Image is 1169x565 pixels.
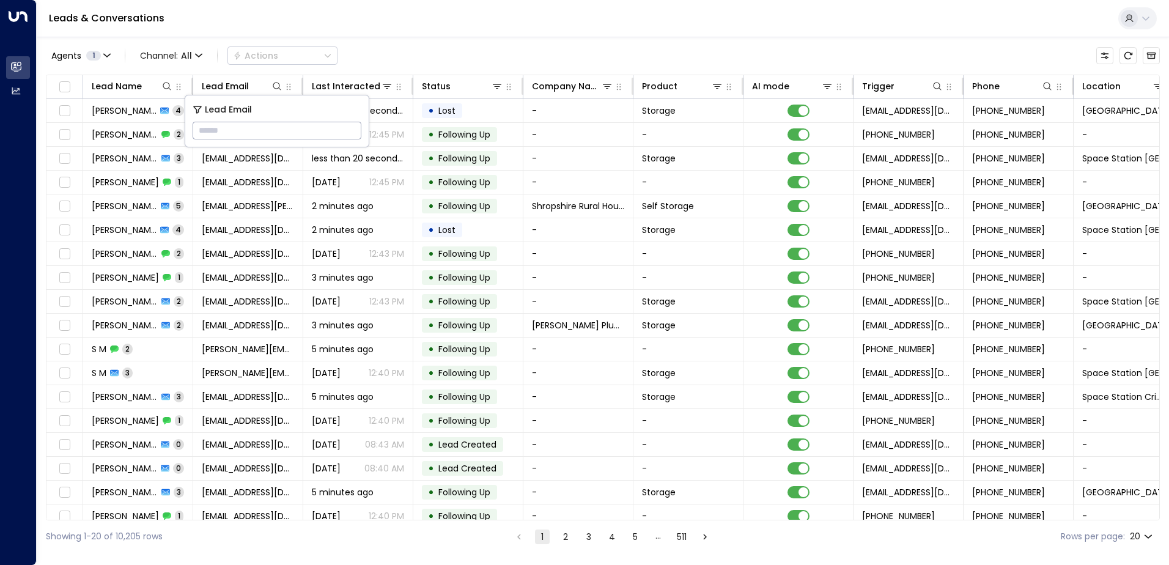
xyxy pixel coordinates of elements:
[173,201,184,211] span: 5
[523,338,633,361] td: -
[438,438,496,451] span: Lead Created
[862,367,954,379] span: leads@space-station.co.uk
[175,415,183,426] span: 1
[633,457,743,480] td: -
[369,176,404,188] p: 12:45 PM
[227,46,337,65] button: Actions
[972,486,1045,498] span: +447854615151
[364,462,404,475] p: 08:40 AM
[312,462,341,475] span: Aug 27, 2025
[135,47,207,64] button: Channel:All
[46,47,115,64] button: Agents1
[972,415,1045,427] span: +447910216778
[92,248,158,260] span: Kate Sharp
[428,339,434,360] div: •
[1130,528,1155,545] div: 20
[312,319,374,331] span: 3 minutes ago
[172,224,184,235] span: 4
[972,176,1045,188] span: +447765242628
[972,200,1045,212] span: +441743874848
[862,79,894,94] div: Trigger
[438,200,490,212] span: Following Up
[633,123,743,146] td: -
[558,530,573,544] button: Go to page 2
[438,224,455,236] span: Lost
[438,486,490,498] span: Following Up
[202,319,294,331] span: ashcroftplumbingandheating@gmail.com
[202,79,283,94] div: Lead Email
[369,248,404,260] p: 12:43 PM
[369,295,404,308] p: 12:43 PM
[532,79,601,94] div: Company Name
[535,530,550,544] button: page 1
[181,51,192,61] span: All
[92,176,159,188] span: Chris Knight
[428,124,434,145] div: •
[202,271,294,284] span: barney1960@live.co.uk
[312,295,341,308] span: Yesterday
[972,79,1053,94] div: Phone
[202,462,294,475] span: maloumella@yahoo.com
[57,270,72,286] span: Toggle select row
[1096,47,1113,64] button: Customize
[174,320,184,330] span: 2
[312,391,374,403] span: 5 minutes ago
[312,271,374,284] span: 3 minutes ago
[174,296,184,306] span: 2
[642,486,676,498] span: Storage
[862,462,954,475] span: leads@space-station.co.uk
[92,295,158,308] span: Susan Davies
[174,248,184,259] span: 2
[862,391,954,403] span: leads@space-station.co.uk
[422,79,503,94] div: Status
[438,295,490,308] span: Following Up
[752,79,833,94] div: AI mode
[698,530,712,544] button: Go to next page
[227,46,337,65] div: Button group with a nested menu
[523,290,633,313] td: -
[862,415,935,427] span: +447910216778
[175,177,183,187] span: 1
[312,510,341,522] span: Aug 29, 2025
[428,267,434,288] div: •
[511,529,713,544] nav: pagination navigation
[438,152,490,164] span: Following Up
[862,105,954,117] span: leads@space-station.co.uk
[174,129,184,139] span: 2
[642,295,676,308] span: Storage
[202,367,294,379] span: Shelly.mccafferty@gmail.com
[438,319,490,331] span: Following Up
[173,439,184,449] span: 0
[92,462,157,475] span: Malou Mella
[202,79,249,94] div: Lead Email
[135,47,207,64] span: Channel:
[642,200,694,212] span: Self Storage
[972,224,1045,236] span: +447946078622
[312,486,374,498] span: 5 minutes ago
[202,343,294,355] span: Shelly.mccafferty@gmail.com
[642,79,723,94] div: Product
[202,295,294,308] span: barney1960@live.co.uk
[523,123,633,146] td: -
[523,171,633,194] td: -
[972,105,1045,117] span: +447976792285
[233,50,278,61] div: Actions
[642,224,676,236] span: Storage
[57,223,72,238] span: Toggle select row
[532,79,613,94] div: Company Name
[428,386,434,407] div: •
[523,385,633,408] td: -
[862,224,954,236] span: leads@space-station.co.uk
[438,367,490,379] span: Following Up
[972,438,1045,451] span: +447910216778
[523,266,633,289] td: -
[312,200,374,212] span: 2 minutes ago
[642,79,677,94] div: Product
[57,366,72,381] span: Toggle select row
[312,343,374,355] span: 5 minutes ago
[57,175,72,190] span: Toggle select row
[862,343,935,355] span: +447479925815
[57,461,72,476] span: Toggle select row
[92,415,159,427] span: Malou Mella
[633,171,743,194] td: -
